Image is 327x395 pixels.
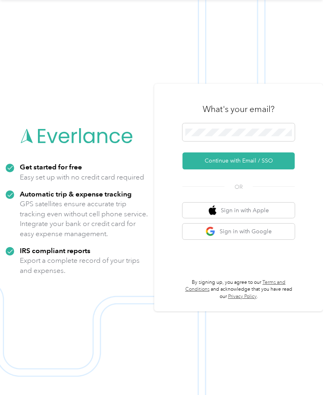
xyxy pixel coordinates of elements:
[205,226,216,237] img: google logo
[20,246,90,255] strong: IRS compliant reports
[182,203,295,218] button: apple logoSign in with Apple
[20,199,149,239] p: GPS satellites ensure accurate trip tracking even without cell phone service. Integrate your bank...
[182,152,295,169] button: Continue with Email / SSO
[20,256,149,275] p: Export a complete record of your trips and expenses.
[224,183,253,191] span: OR
[182,224,295,239] button: google logoSign in with Google
[20,190,132,198] strong: Automatic trip & expense tracking
[228,294,257,300] a: Privacy Policy
[209,205,217,215] img: apple logo
[20,172,144,182] p: Easy set up with no credit card required
[203,104,275,115] h3: What's your email?
[185,279,286,293] a: Terms and Conditions
[20,163,82,171] strong: Get started for free
[182,279,295,300] p: By signing up, you agree to our and acknowledge that you have read our .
